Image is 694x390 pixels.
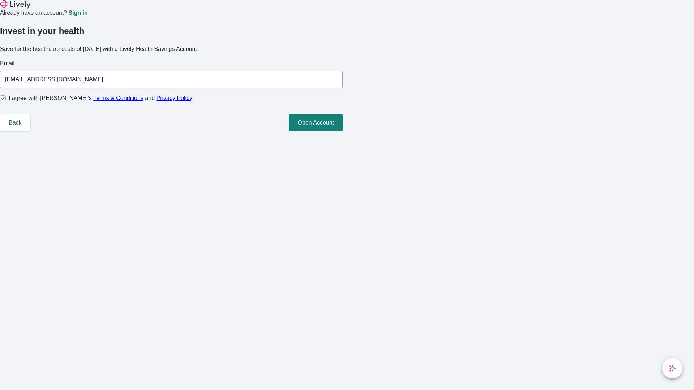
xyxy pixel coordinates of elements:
span: I agree with [PERSON_NAME]’s and [9,94,192,103]
a: Sign in [68,10,87,16]
button: Open Account [289,114,343,131]
button: chat [662,358,682,378]
a: Privacy Policy [157,95,193,101]
a: Terms & Conditions [93,95,143,101]
svg: Lively AI Assistant [669,365,676,372]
